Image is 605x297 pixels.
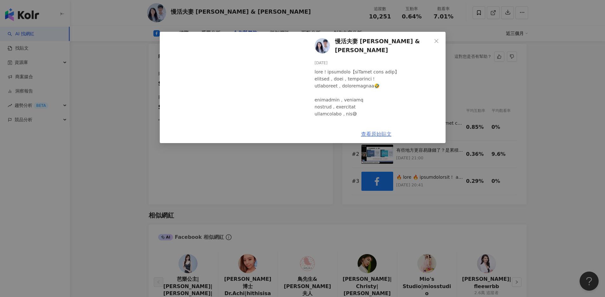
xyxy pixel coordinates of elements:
[430,35,443,47] button: Close
[361,131,392,137] a: 查看原始貼文
[335,37,432,55] span: 慢活夫妻 [PERSON_NAME] & [PERSON_NAME]
[434,38,439,44] span: close
[315,60,440,66] div: [DATE]
[315,38,330,53] img: KOL Avatar
[315,37,432,55] a: KOL Avatar慢活夫妻 [PERSON_NAME] & [PERSON_NAME]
